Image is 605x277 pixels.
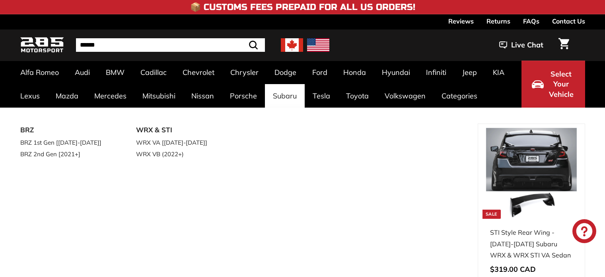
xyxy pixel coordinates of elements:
[12,84,48,108] a: Lexus
[175,61,222,84] a: Chevrolet
[222,84,265,108] a: Porsche
[511,40,543,50] span: Live Chat
[76,38,265,52] input: Search
[523,14,539,28] a: FAQs
[485,61,512,84] a: KIA
[134,84,183,108] a: Mitsubishi
[48,84,86,108] a: Mazda
[570,219,599,245] inbox-online-store-chat: Shopify online store chat
[490,265,536,274] span: $319.00 CAD
[489,35,554,55] button: Live Chat
[136,148,230,160] a: WRX VB (2022+)
[377,84,434,108] a: Volkswagen
[521,61,585,108] button: Select Your Vehicle
[304,61,335,84] a: Ford
[20,36,64,55] img: Logo_285_Motorsport_areodynamics_components
[98,61,132,84] a: BMW
[20,137,114,148] a: BRZ 1st Gen [[DATE]-[DATE]]
[552,14,585,28] a: Contact Us
[265,84,305,108] a: Subaru
[20,124,114,137] a: BRZ
[12,61,67,84] a: Alfa Romeo
[482,210,501,219] div: Sale
[67,61,98,84] a: Audi
[490,227,573,261] div: STI Style Rear Wing - [DATE]-[DATE] Subaru WRX & WRX STI VA Sedan
[222,61,267,84] a: Chrysler
[338,84,377,108] a: Toyota
[486,14,510,28] a: Returns
[305,84,338,108] a: Tesla
[448,14,474,28] a: Reviews
[132,61,175,84] a: Cadillac
[548,69,575,100] span: Select Your Vehicle
[374,61,418,84] a: Hyundai
[20,148,114,160] a: BRZ 2nd Gen [2021+]
[554,31,574,59] a: Cart
[190,2,415,12] h4: 📦 Customs Fees Prepaid for All US Orders!
[267,61,304,84] a: Dodge
[86,84,134,108] a: Mercedes
[434,84,485,108] a: Categories
[335,61,374,84] a: Honda
[418,61,454,84] a: Infiniti
[183,84,222,108] a: Nissan
[454,61,485,84] a: Jeep
[136,137,230,148] a: WRX VA [[DATE]-[DATE]]
[136,124,230,137] a: WRX & STI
